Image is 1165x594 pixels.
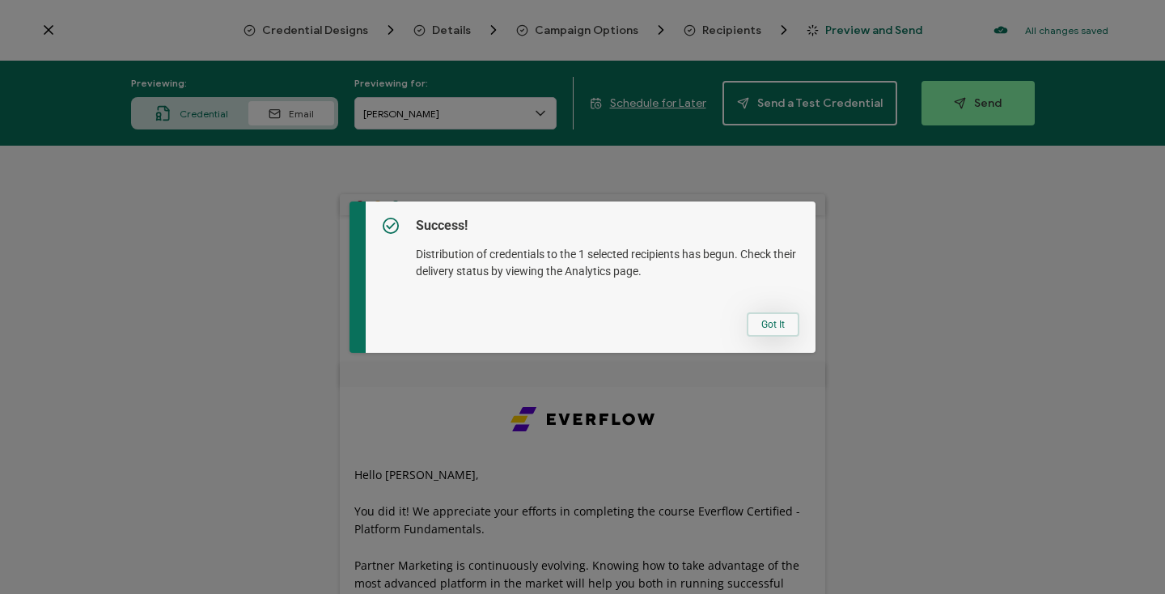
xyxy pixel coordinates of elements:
h5: Success! [416,218,799,234]
p: Distribution of credentials to the 1 selected recipients has begun. Check their delivery status b... [416,234,799,280]
div: dialog [349,202,815,353]
button: Got It [747,312,799,337]
iframe: Chat Widget [1084,516,1165,594]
